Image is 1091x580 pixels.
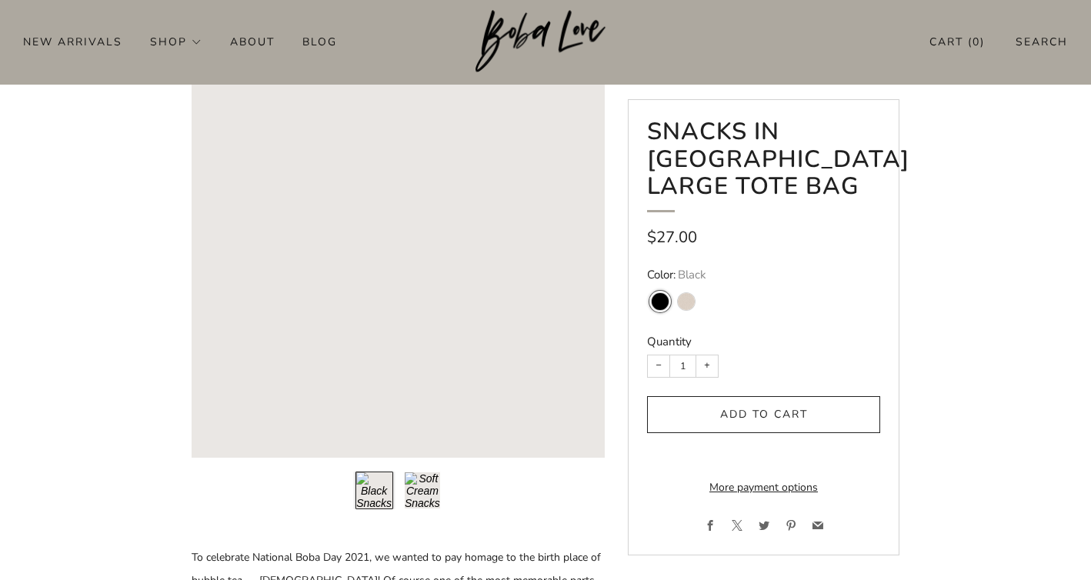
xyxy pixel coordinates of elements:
[973,35,980,49] items-count: 0
[647,476,880,499] a: More payment options
[1016,29,1068,55] a: Search
[648,355,669,377] button: Reduce item quantity by one
[652,293,669,310] variant-swatch: Black
[355,472,393,509] button: Load image into Gallery viewer, 1
[647,396,880,433] button: Add to cart
[720,407,808,422] span: Add to cart
[647,334,692,349] label: Quantity
[678,293,695,310] variant-swatch: Soft Cream
[302,29,337,54] a: Blog
[647,226,697,248] span: $27.00
[150,29,202,54] a: Shop
[23,29,122,54] a: New Arrivals
[475,10,616,74] a: Boba Love
[678,267,706,282] span: Black
[929,29,985,55] a: Cart
[192,45,605,458] a: Loading image: Black Snacks in Taiwan Large Tote Bag
[404,472,442,509] button: Load image into Gallery viewer, 2
[647,118,880,212] h1: Snacks in [GEOGRAPHIC_DATA] Large Tote Bag
[230,29,275,54] a: About
[475,10,616,73] img: Boba Love
[647,267,880,283] legend: Color:
[696,355,718,377] button: Increase item quantity by one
